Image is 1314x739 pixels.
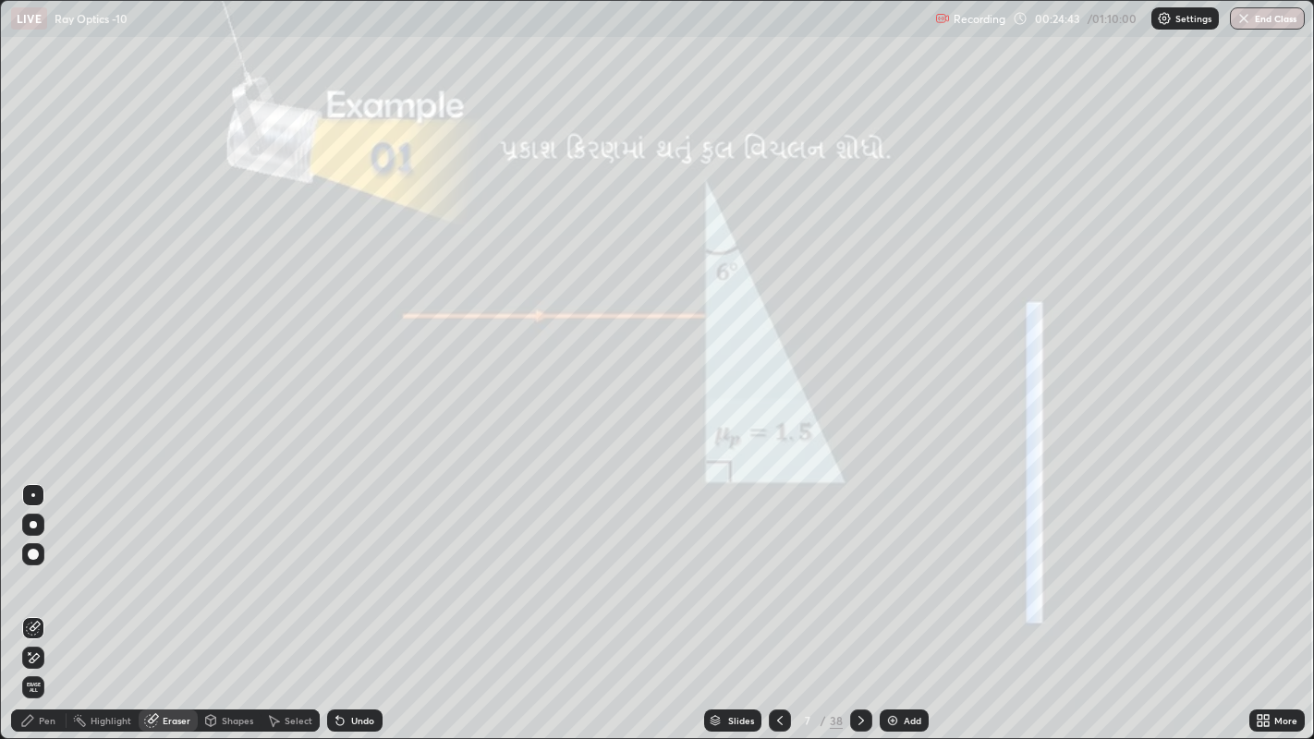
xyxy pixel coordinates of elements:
p: Settings [1175,14,1211,23]
div: More [1274,716,1297,725]
div: 7 [798,715,817,726]
span: Erase all [23,682,43,693]
img: add-slide-button [885,713,900,728]
p: Ray Optics -10 [55,11,128,26]
div: Shapes [222,716,253,725]
div: Add [904,716,921,725]
p: LIVE [17,11,42,26]
div: Slides [728,716,754,725]
div: Eraser [163,716,190,725]
button: End Class [1230,7,1305,30]
p: Recording [954,12,1005,26]
div: Undo [351,716,374,725]
div: 38 [830,712,843,729]
div: Select [285,716,312,725]
div: Pen [39,716,55,725]
div: / [821,715,826,726]
img: class-settings-icons [1157,11,1172,26]
div: Highlight [91,716,131,725]
img: end-class-cross [1236,11,1251,26]
img: recording.375f2c34.svg [935,11,950,26]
